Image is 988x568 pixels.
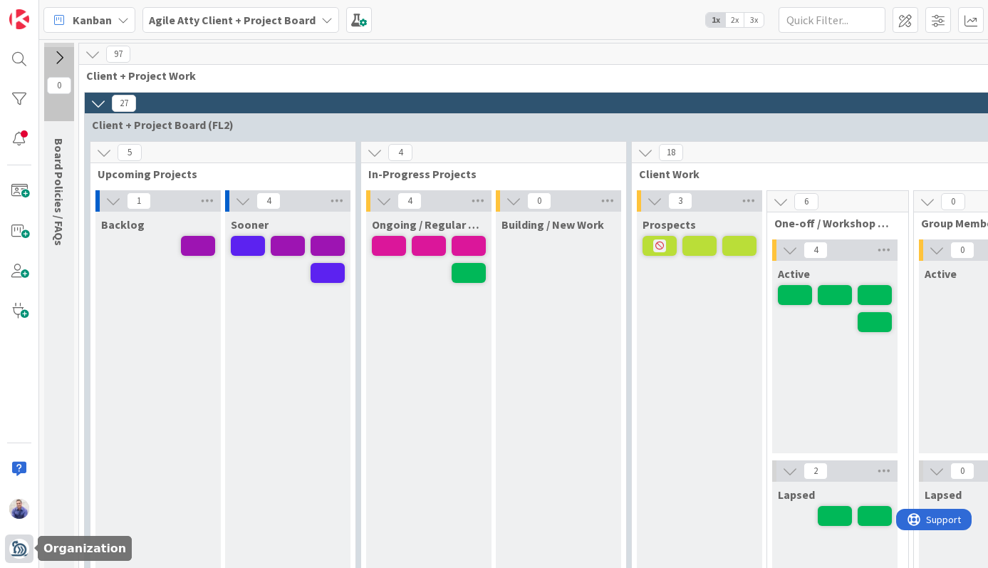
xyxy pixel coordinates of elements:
[744,13,764,27] span: 3x
[73,11,112,29] span: Kanban
[941,193,965,210] span: 0
[149,13,316,27] b: Agile Atty Client + Project Board
[112,95,136,112] span: 27
[256,192,281,210] span: 4
[794,193,818,210] span: 6
[659,144,683,161] span: 18
[43,542,126,555] h5: Organization
[925,487,962,502] span: Lapsed
[725,13,744,27] span: 2x
[9,9,29,29] img: Visit kanbanzone.com
[950,242,974,259] span: 0
[368,167,608,181] span: In-Progress Projects
[950,463,974,480] span: 0
[388,144,412,161] span: 4
[372,217,486,232] span: Ongoing / Regular Work
[804,463,828,480] span: 2
[706,13,725,27] span: 1x
[30,2,65,19] span: Support
[101,217,145,232] span: Backlog
[98,167,338,181] span: Upcoming Projects
[779,7,885,33] input: Quick Filter...
[925,267,957,281] span: Active
[106,46,130,63] span: 97
[127,192,151,210] span: 1
[231,217,269,232] span: Sooner
[9,539,29,559] img: avatar
[527,192,551,210] span: 0
[47,77,71,94] span: 0
[501,217,604,232] span: Building / New Work
[397,192,422,210] span: 4
[118,144,142,161] span: 5
[774,216,890,230] span: One-off / Workshop Clients
[643,217,696,232] span: Prospects
[778,487,815,502] span: Lapsed
[778,267,810,281] span: Active
[9,499,29,519] img: JG
[668,192,692,210] span: 3
[804,242,828,259] span: 4
[52,138,66,246] span: Board Policies / FAQs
